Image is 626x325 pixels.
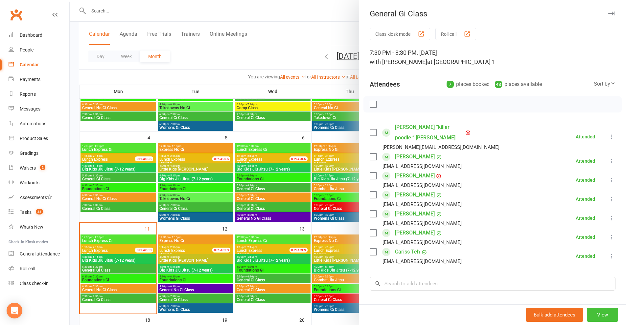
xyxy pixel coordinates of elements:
div: [PERSON_NAME][EMAIL_ADDRESS][DOMAIN_NAME] [383,143,499,152]
a: Messages [9,102,69,116]
button: Class kiosk mode [370,28,430,40]
div: General Gi Class [359,9,626,18]
a: Cariss Teh [395,247,420,257]
a: Clubworx [8,7,24,23]
div: [EMAIL_ADDRESS][DOMAIN_NAME] [383,181,462,190]
span: 38 [36,209,43,214]
a: Gradings [9,146,69,161]
a: [PERSON_NAME] [395,209,435,219]
div: Automations [20,121,46,126]
a: Waivers 2 [9,161,69,175]
div: Open Intercom Messenger [7,303,22,318]
a: Workouts [9,175,69,190]
a: [PERSON_NAME] [395,152,435,162]
a: Calendar [9,57,69,72]
div: [EMAIL_ADDRESS][DOMAIN_NAME] [383,200,462,209]
div: Product Sales [20,136,48,141]
div: Attended [576,134,595,139]
div: places available [495,80,542,89]
a: Dashboard [9,28,69,43]
a: [PERSON_NAME] [395,171,435,181]
div: [EMAIL_ADDRESS][DOMAIN_NAME] [383,257,462,266]
button: Bulk add attendees [526,308,583,322]
a: People [9,43,69,57]
div: 7:30 PM - 8:30 PM, [DATE] [370,48,615,67]
div: Assessments [20,195,52,200]
div: 7 [447,81,454,88]
div: places booked [447,80,490,89]
div: [EMAIL_ADDRESS][DOMAIN_NAME] [383,219,462,228]
div: 43 [495,81,502,88]
a: [PERSON_NAME] “killer poodle ” [PERSON_NAME] [395,122,464,143]
div: [EMAIL_ADDRESS][DOMAIN_NAME] [383,238,462,247]
button: View [587,308,618,322]
a: Class kiosk mode [9,276,69,291]
div: General attendance [20,251,60,256]
a: Roll call [9,261,69,276]
a: Automations [9,116,69,131]
div: Attended [576,159,595,163]
a: Reports [9,87,69,102]
span: 2 [40,165,45,170]
div: Class check-in [20,281,49,286]
div: Attended [576,216,595,220]
a: [PERSON_NAME] [395,190,435,200]
a: What's New [9,220,69,234]
a: Payments [9,72,69,87]
div: Roll call [20,266,35,271]
div: Dashboard [20,32,42,38]
div: Tasks [20,210,32,215]
a: Product Sales [9,131,69,146]
div: Workouts [20,180,39,185]
div: Calendar [20,62,39,67]
div: Attended [576,178,595,182]
div: Attended [576,235,595,239]
span: at [GEOGRAPHIC_DATA] 1 [427,58,495,65]
div: Attended [576,197,595,201]
div: People [20,47,34,52]
div: Attendees [370,80,400,89]
a: [PERSON_NAME] [395,228,435,238]
div: Waivers [20,165,36,171]
div: [EMAIL_ADDRESS][DOMAIN_NAME] [383,162,462,171]
a: General attendance kiosk mode [9,247,69,261]
a: Tasks 38 [9,205,69,220]
div: Messages [20,106,40,112]
div: Attended [576,254,595,258]
a: Assessments [9,190,69,205]
div: Sort by [594,80,615,88]
div: Gradings [20,151,38,156]
button: Roll call [435,28,476,40]
div: Reports [20,91,36,97]
div: What's New [20,224,43,230]
div: Payments [20,77,40,82]
span: with [PERSON_NAME] [370,58,427,65]
input: Search to add attendees [370,277,615,291]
